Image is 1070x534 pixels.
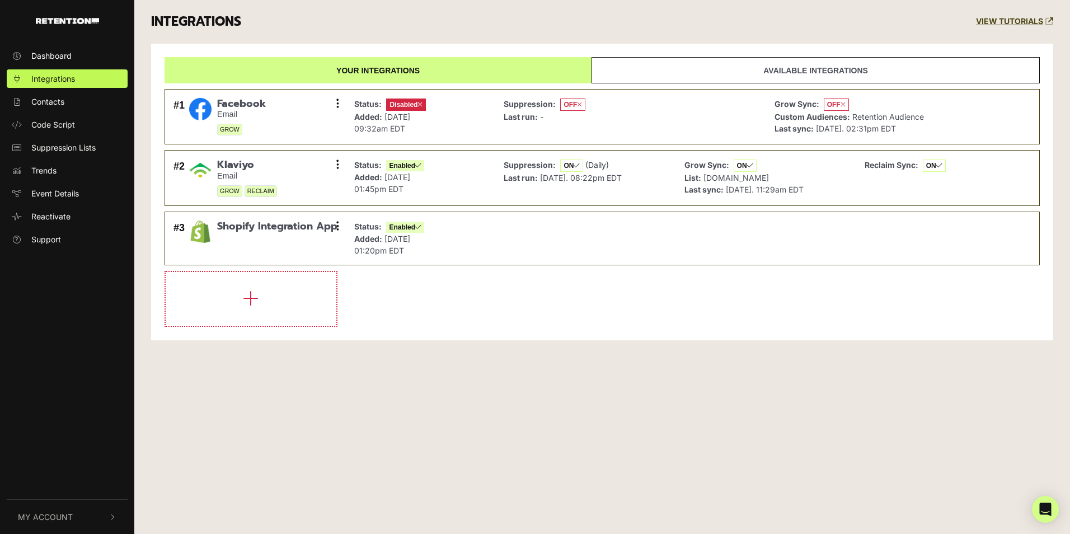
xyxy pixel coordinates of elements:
div: #3 [173,221,185,256]
span: Retention Audience [852,112,924,121]
a: Available integrations [592,57,1040,83]
span: Suppression Lists [31,142,96,153]
strong: Reclaim Sync: [865,160,918,170]
strong: Suppression: [504,160,556,170]
div: #2 [173,159,185,197]
div: Open Intercom Messenger [1032,496,1059,523]
span: [DOMAIN_NAME] [703,173,769,182]
span: Integrations [31,73,75,85]
h3: INTEGRATIONS [151,14,241,30]
button: My Account [7,500,128,534]
span: ON [923,160,946,172]
strong: Last run: [504,112,538,121]
strong: Last sync: [775,124,814,133]
span: Event Details [31,188,79,199]
span: [DATE]. 02:31pm EDT [816,124,896,133]
span: Contacts [31,96,64,107]
span: ON [734,160,757,172]
strong: Added: [354,234,382,243]
img: Shopify Integration App [189,221,212,243]
strong: Added: [354,112,382,121]
span: Code Script [31,119,75,130]
span: Disabled [386,99,426,111]
span: Enabled [386,160,424,171]
strong: Added: [354,172,382,182]
span: Support [31,233,61,245]
strong: Suppression: [504,99,556,109]
small: Email [217,171,277,181]
a: Trends [7,161,128,180]
span: Trends [31,165,57,176]
a: Support [7,230,128,249]
span: [DATE] 01:20pm EDT [354,234,410,255]
strong: Status: [354,99,382,109]
a: Suppression Lists [7,138,128,157]
strong: Last sync: [684,185,724,194]
small: Email [217,110,266,119]
img: Klaviyo [189,159,212,181]
a: Code Script [7,115,128,134]
span: - [540,112,543,121]
span: My Account [18,511,73,523]
strong: Status: [354,160,382,170]
a: Your integrations [165,57,592,83]
span: Dashboard [31,50,72,62]
span: GROW [217,124,242,135]
a: Dashboard [7,46,128,65]
strong: Grow Sync: [775,99,819,109]
img: Retention.com [36,18,99,24]
span: Facebook [217,98,266,110]
strong: Custom Audiences: [775,112,850,121]
span: Shopify Integration App [217,221,337,233]
span: [DATE] 09:32am EDT [354,112,410,133]
img: Facebook [189,98,212,120]
a: VIEW TUTORIALS [976,17,1053,26]
a: Contacts [7,92,128,111]
span: Reactivate [31,210,71,222]
span: GROW [217,185,242,197]
strong: Status: [354,222,382,231]
a: Event Details [7,184,128,203]
span: [DATE]. 08:22pm EDT [540,173,622,182]
span: RECLAIM [245,185,277,197]
span: OFF [560,99,585,111]
strong: Grow Sync: [684,160,729,170]
a: Integrations [7,69,128,88]
span: [DATE]. 11:29am EDT [726,185,804,194]
span: (Daily) [585,160,609,170]
div: #1 [173,98,185,136]
a: Reactivate [7,207,128,226]
span: Klaviyo [217,159,277,171]
span: ON [560,160,583,172]
span: Enabled [386,222,424,233]
span: OFF [824,99,849,111]
strong: Last run: [504,173,538,182]
strong: List: [684,173,701,182]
